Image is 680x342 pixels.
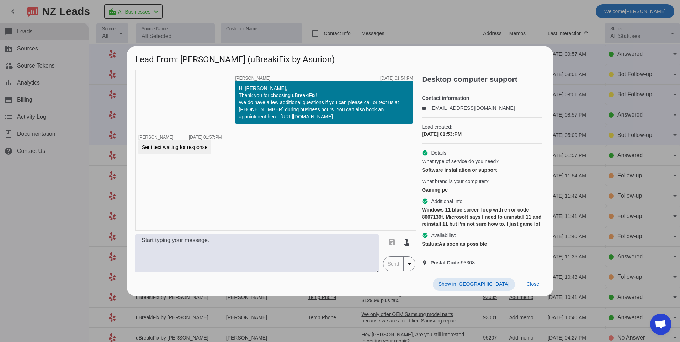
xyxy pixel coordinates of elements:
div: [DATE] 01:54:PM [380,76,413,80]
div: Windows 11 blue screen loop with error code 8007139f. Microsoft says I need to uninstall 11 and r... [422,206,542,228]
mat-icon: email [422,106,430,110]
strong: Postal Code: [430,260,461,266]
div: Open chat [650,314,671,335]
span: Close [526,281,539,287]
span: Availability: [431,232,456,239]
button: Show in [GEOGRAPHIC_DATA] [433,278,515,291]
mat-icon: arrow_drop_down [405,260,414,268]
div: Sent text waiting for response [142,144,207,151]
h2: Desktop computer support [422,76,545,83]
mat-icon: check_circle [422,198,428,204]
mat-icon: location_on [422,260,430,266]
div: Software installation or support [422,166,542,173]
mat-icon: touch_app [402,238,411,246]
button: Close [521,278,545,291]
span: Additional info: [431,198,464,205]
mat-icon: check_circle [422,232,428,239]
a: [EMAIL_ADDRESS][DOMAIN_NAME] [430,105,515,111]
div: Hi [PERSON_NAME], Thank you for choosing uBreakiFix! We do have a few additional questions if you... [239,85,409,120]
div: [DATE] 01:57:PM [189,135,222,139]
div: [DATE] 01:53:PM [422,130,542,138]
div: As soon as possible [422,240,542,247]
strong: Status: [422,241,439,247]
span: What type of service do you need? [422,158,499,165]
h4: Contact information [422,95,542,102]
div: Gaming pc [422,186,542,193]
span: [PERSON_NAME] [138,135,174,140]
span: Show in [GEOGRAPHIC_DATA] [439,281,509,287]
span: 93308 [430,259,475,266]
span: [PERSON_NAME] [235,76,270,80]
span: What brand is your computer? [422,178,489,185]
h1: Lead From: [PERSON_NAME] (uBreakiFix by Asurion) [127,46,553,70]
mat-icon: check_circle [422,150,428,156]
span: Lead created: [422,123,542,130]
span: Details: [431,149,448,156]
